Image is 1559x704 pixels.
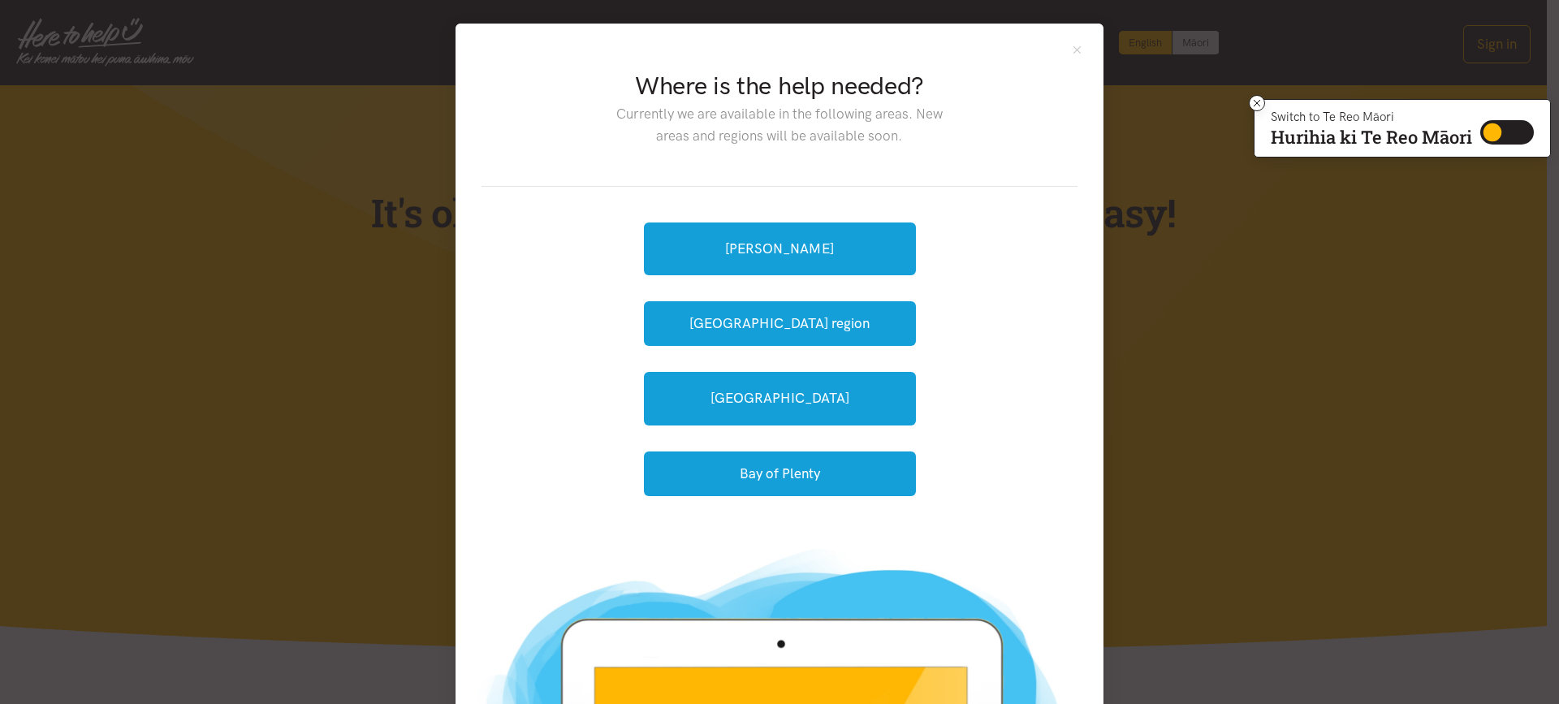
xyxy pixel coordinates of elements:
[1070,43,1084,57] button: Close
[603,69,955,103] h2: Where is the help needed?
[603,103,955,147] p: Currently we are available in the following areas. New areas and regions will be available soon.
[644,372,916,425] a: [GEOGRAPHIC_DATA]
[644,301,916,346] button: [GEOGRAPHIC_DATA] region
[1271,130,1472,145] p: Hurihia ki Te Reo Māori
[644,451,916,496] button: Bay of Plenty
[1271,112,1472,122] p: Switch to Te Reo Māori
[644,222,916,275] a: [PERSON_NAME]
